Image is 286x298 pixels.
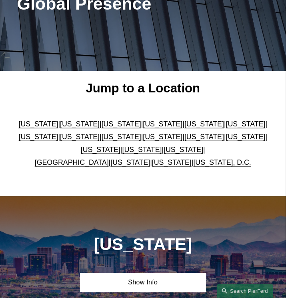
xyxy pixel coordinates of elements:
[226,133,266,141] a: [US_STATE]
[184,120,224,128] a: [US_STATE]
[217,284,273,298] a: Search this site
[17,235,269,254] h1: [US_STATE]
[143,133,183,141] a: [US_STATE]
[81,146,120,154] a: [US_STATE]
[184,133,224,141] a: [US_STATE]
[60,133,100,141] a: [US_STATE]
[80,273,206,292] a: Show Info
[102,133,141,141] a: [US_STATE]
[17,81,269,96] h2: Jump to a Location
[18,133,58,141] a: [US_STATE]
[226,120,266,128] a: [US_STATE]
[143,120,183,128] a: [US_STATE]
[17,118,269,169] p: | | | | | | | | | | | | | | | | | |
[152,158,192,166] a: [US_STATE]
[122,146,162,154] a: [US_STATE]
[164,146,203,154] a: [US_STATE]
[110,158,150,166] a: [US_STATE]
[60,120,100,128] a: [US_STATE]
[35,158,109,166] a: [GEOGRAPHIC_DATA]
[18,120,58,128] a: [US_STATE]
[102,120,141,128] a: [US_STATE]
[194,158,251,166] a: [US_STATE], D.C.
